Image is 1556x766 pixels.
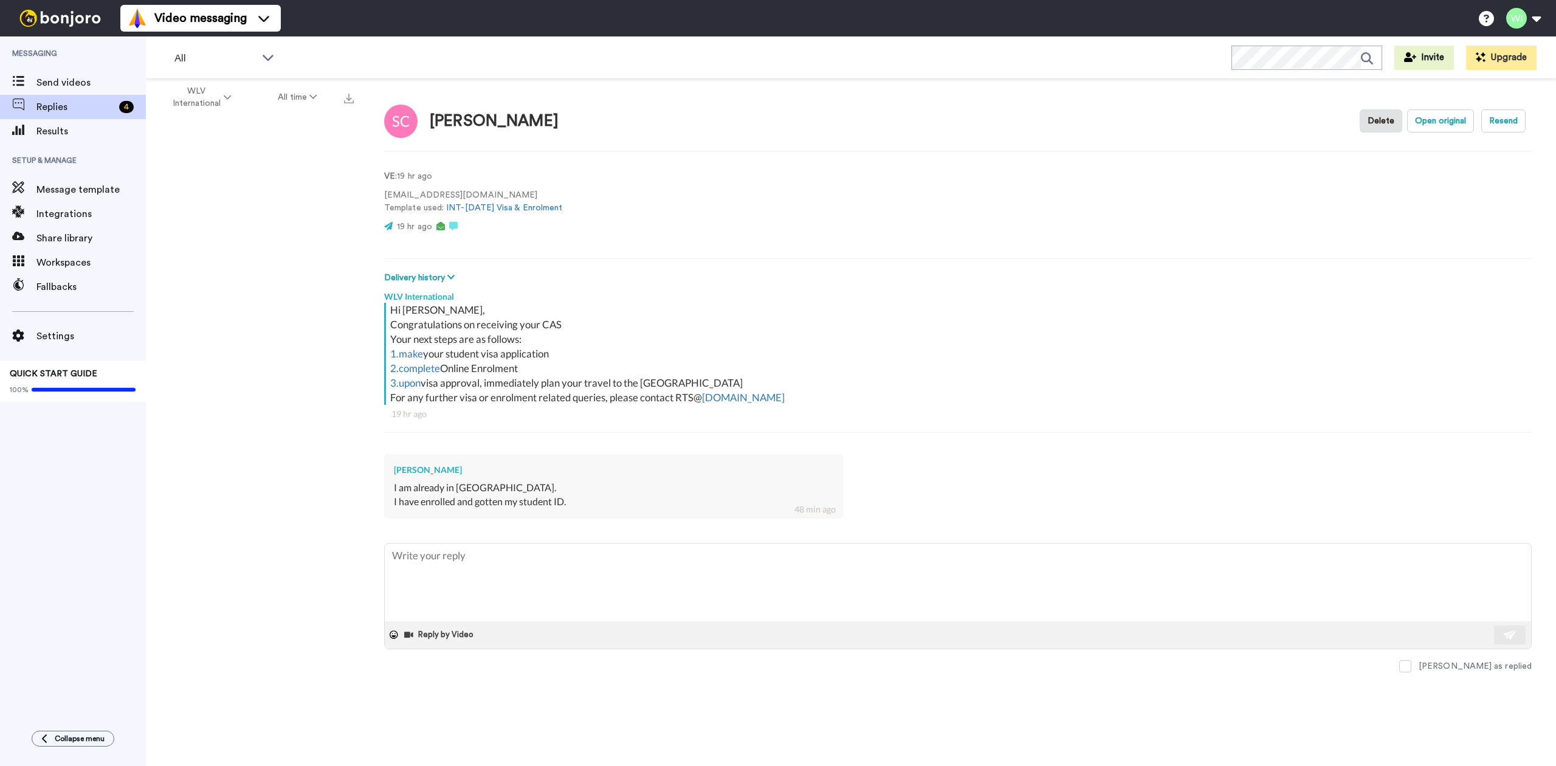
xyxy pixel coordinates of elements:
span: QUICK START GUIDE [10,370,97,378]
div: [PERSON_NAME] [394,464,833,476]
span: WLV International [172,85,221,109]
span: Send videos [36,75,146,90]
span: 100% [10,385,29,395]
button: Reply by Video [403,626,477,644]
div: [PERSON_NAME] as replied [1419,660,1532,672]
img: send-white.svg [1504,630,1517,640]
span: 19 hr ago [397,223,432,231]
div: I am already in [GEOGRAPHIC_DATA]. I have enrolled and gotten my student ID. [394,481,833,509]
button: Export all results that match these filters now. [340,88,357,106]
div: [PERSON_NAME] [430,112,559,130]
span: Collapse menu [55,734,105,744]
button: Resend [1481,109,1526,133]
a: 3.upon [390,376,421,389]
img: vm-color.svg [128,9,147,28]
span: Share library [36,231,146,246]
p: : 19 hr ago [384,170,562,183]
img: Image of Sandra Chisom [384,105,418,138]
div: 4 [119,101,134,113]
span: Integrations [36,207,146,221]
span: Video messaging [154,10,247,27]
span: Replies [36,100,114,114]
a: [DOMAIN_NAME] [702,391,785,404]
button: All time [255,86,341,108]
div: WLV International [384,285,1532,303]
span: Settings [36,329,146,343]
div: 48 min ago [794,503,836,516]
a: 2.complete [390,362,440,374]
div: Hi [PERSON_NAME], Congratulations on receiving your CAS Your next steps are as follows: your stud... [390,303,1529,405]
div: 19 hr ago [391,408,1524,420]
a: INT-[DATE] Visa & Enrolment [446,204,562,212]
span: Message template [36,182,146,197]
button: Upgrade [1466,46,1537,70]
button: Open original [1407,109,1474,133]
span: Fallbacks [36,280,146,294]
button: WLV International [148,80,255,114]
p: [EMAIL_ADDRESS][DOMAIN_NAME] Template used: [384,189,562,215]
span: Workspaces [36,255,146,270]
button: Delete [1360,109,1402,133]
strong: VE [384,172,395,181]
button: Invite [1394,46,1454,70]
img: bj-logo-header-white.svg [15,10,106,27]
span: All [174,51,256,66]
button: Delivery history [384,271,458,285]
span: Results [36,124,146,139]
a: 1.make [390,347,423,360]
img: export.svg [344,94,354,103]
button: Collapse menu [32,731,114,747]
